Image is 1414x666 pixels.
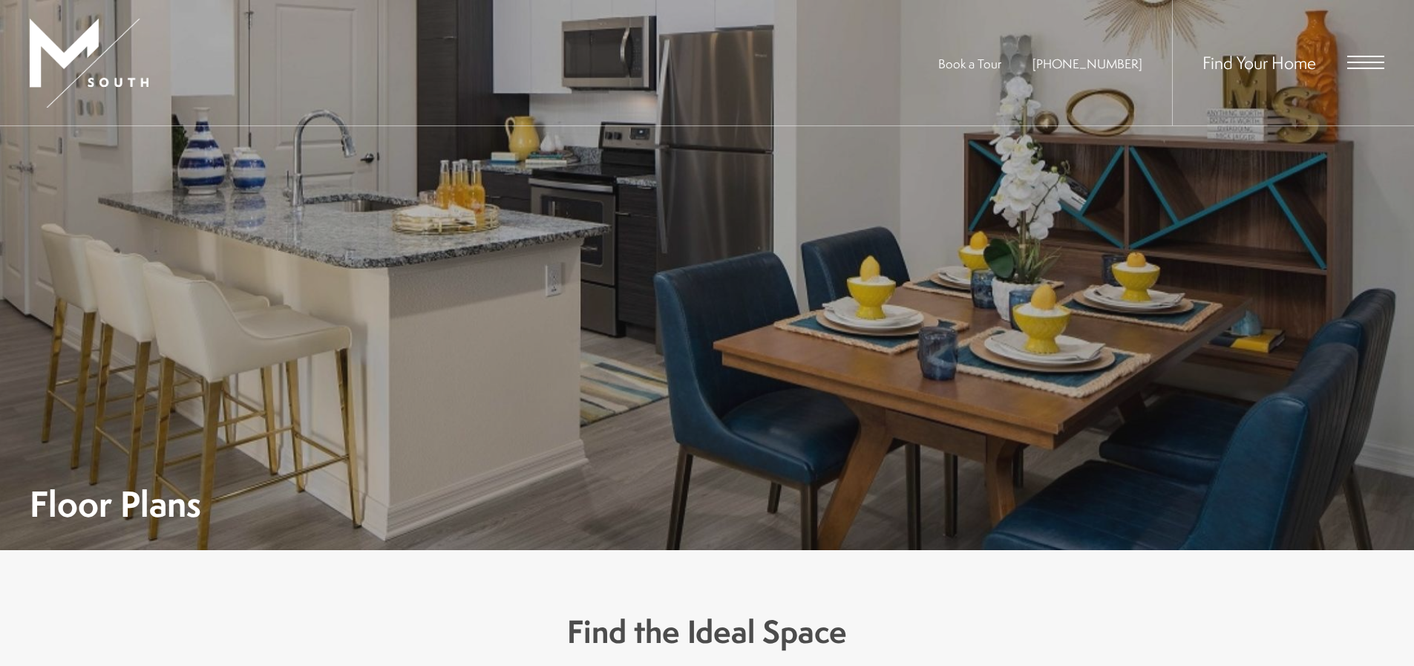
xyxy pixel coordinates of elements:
[1202,50,1316,74] a: Find Your Home
[1032,55,1142,72] a: Call Us at 813-570-8014
[1347,56,1384,69] button: Open Menu
[30,487,201,520] h1: Floor Plans
[30,19,148,108] img: MSouth
[299,610,1116,654] h3: Find the Ideal Space
[938,55,1001,72] a: Book a Tour
[1032,55,1142,72] span: [PHONE_NUMBER]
